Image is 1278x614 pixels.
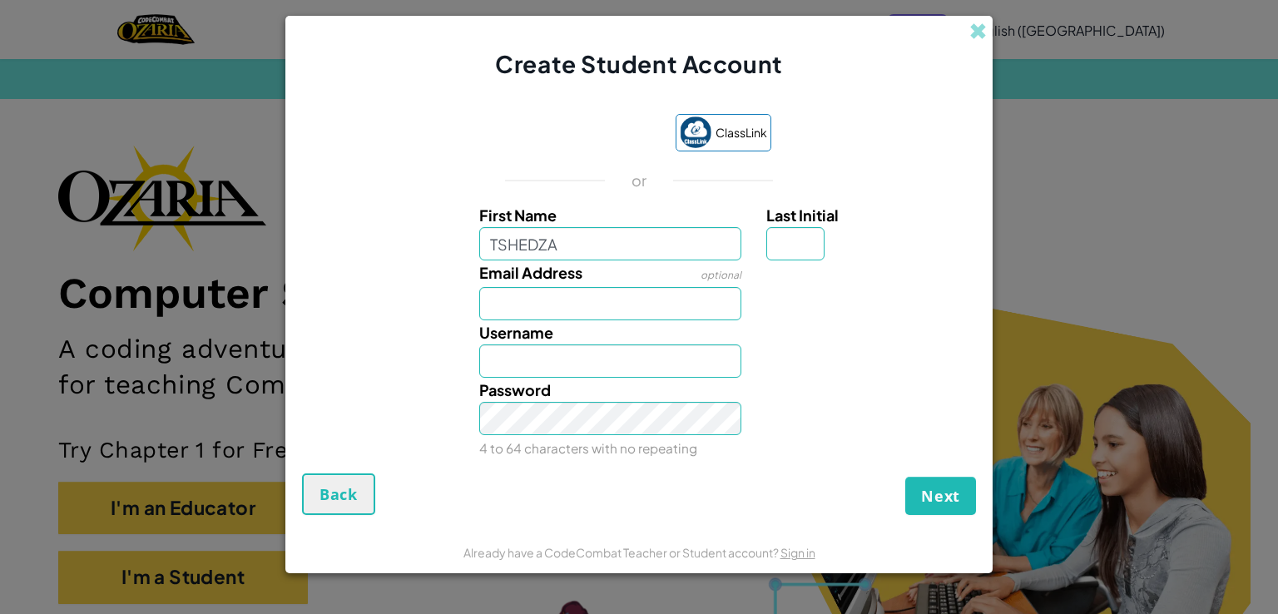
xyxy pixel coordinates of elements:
span: ClassLink [716,121,767,145]
button: Back [302,473,375,515]
span: Create Student Account [495,49,782,78]
small: 4 to 64 characters with no repeating [479,440,697,456]
button: Next [905,477,976,515]
span: Next [921,486,960,506]
img: classlink-logo-small.png [680,116,711,148]
span: optional [701,269,741,281]
iframe: Sign in with Google Button [498,116,667,152]
span: Already have a CodeCombat Teacher or Student account? [463,545,780,560]
span: Email Address [479,263,582,282]
span: Last Initial [766,205,839,225]
span: Username [479,323,553,342]
span: First Name [479,205,557,225]
a: Sign in [780,545,815,560]
p: or [632,171,647,191]
span: Password [479,380,551,399]
span: Back [319,484,358,504]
